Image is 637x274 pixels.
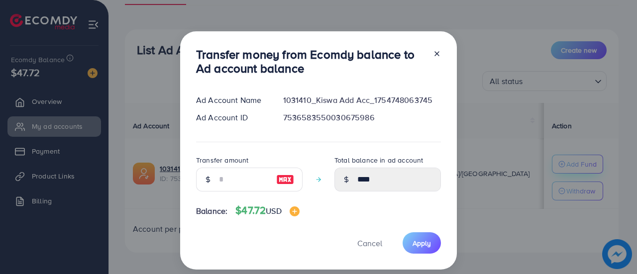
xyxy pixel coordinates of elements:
span: Balance: [196,205,227,217]
div: 1031410_Kiswa Add Acc_1754748063745 [275,94,449,106]
img: image [276,174,294,185]
label: Transfer amount [196,155,248,165]
h3: Transfer money from Ecomdy balance to Ad account balance [196,47,425,76]
span: Cancel [357,238,382,249]
button: Apply [403,232,441,254]
div: 7536583550030675986 [275,112,449,123]
label: Total balance in ad account [334,155,423,165]
div: Ad Account Name [188,94,275,106]
div: Ad Account ID [188,112,275,123]
button: Cancel [345,232,395,254]
span: Apply [413,238,431,248]
img: image [290,206,300,216]
h4: $47.72 [235,204,299,217]
span: USD [266,205,281,216]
